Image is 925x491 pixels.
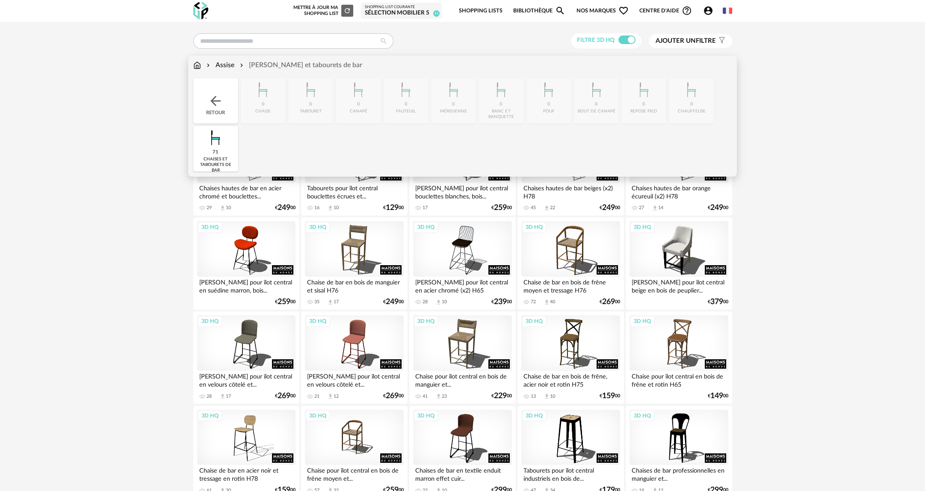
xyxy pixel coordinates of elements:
[334,299,339,305] div: 17
[656,38,696,44] span: Ajouter un
[658,205,663,211] div: 14
[414,410,438,421] div: 3D HQ
[275,393,296,399] div: € 00
[305,371,403,388] div: [PERSON_NAME] pour îlot central en velours côtelé et...
[703,6,717,16] span: Account Circle icon
[275,205,296,211] div: € 00
[708,299,728,305] div: € 00
[629,465,728,482] div: Chaises de bar professionnelles en manguier et...
[602,393,615,399] span: 159
[198,410,222,421] div: 3D HQ
[522,222,547,233] div: 3D HQ
[491,299,512,305] div: € 00
[517,217,624,310] a: 3D HQ Chaise de bar en bois de frêne moyen et tressage H76 72 Download icon 40 €26900
[305,316,330,327] div: 3D HQ
[219,393,226,399] span: Download icon
[413,465,511,482] div: Chaises de bar en textile enduit marron effet cuir...
[314,299,319,305] div: 35
[626,311,732,404] a: 3D HQ Chaise pour îlot central en bois de frêne et rotin H65 €14900
[521,465,620,482] div: Tabourets pour îlot central industriels en bois de...
[555,6,565,16] span: Magnify icon
[207,205,212,211] div: 29
[531,299,536,305] div: 72
[198,316,222,327] div: 3D HQ
[423,393,428,399] div: 41
[193,311,299,404] a: 3D HQ [PERSON_NAME] pour îlot central en velours côtelé et... 28 Download icon 17 €26900
[521,371,620,388] div: Chaise de bar en bois de frêne, acier noir et rotin H75
[205,60,234,70] div: Assise
[327,393,334,399] span: Download icon
[278,299,290,305] span: 259
[413,183,511,200] div: [PERSON_NAME] pour îlot central bouclettes blanches, bois...
[442,393,447,399] div: 23
[334,393,339,399] div: 12
[459,1,502,21] a: Shopping Lists
[550,205,555,211] div: 22
[226,393,231,399] div: 17
[521,183,620,200] div: Chaises hautes de bar beiges (x2) H78
[365,9,438,17] div: Sélection mobilier 5
[314,205,319,211] div: 16
[365,5,438,17] a: Shopping List courante Sélection mobilier 5 51
[626,217,732,310] a: 3D HQ [PERSON_NAME] pour îlot central beige en bois de peuplier... €37900
[196,157,236,173] div: chaises et tabourets de bar
[682,6,692,16] span: Help Circle Outline icon
[723,6,732,15] img: fr
[409,217,515,310] a: 3D HQ [PERSON_NAME] pour îlot central en acier chromé (x2) H65 28 Download icon 10 €23900
[522,316,547,327] div: 3D HQ
[531,393,536,399] div: 13
[544,299,550,305] span: Download icon
[629,371,728,388] div: Chaise pour îlot central en bois de frêne et rotin H65
[602,205,615,211] span: 249
[213,149,219,156] div: 71
[383,393,404,399] div: € 00
[386,299,399,305] span: 249
[413,277,511,294] div: [PERSON_NAME] pour îlot central en acier chromé (x2) H65
[343,8,351,13] span: Refresh icon
[618,6,629,16] span: Heart Outline icon
[433,10,440,17] span: 51
[327,299,334,305] span: Download icon
[656,37,716,45] span: filtre
[365,5,438,10] div: Shopping List courante
[197,277,296,294] div: [PERSON_NAME] pour îlot central en suédine marron, bois...
[544,393,550,399] span: Download icon
[275,299,296,305] div: € 00
[494,299,507,305] span: 239
[629,183,728,200] div: Chaises hautes de bar orange écureuil (x2) H78
[305,410,330,421] div: 3D HQ
[602,299,615,305] span: 269
[305,222,330,233] div: 3D HQ
[630,316,655,327] div: 3D HQ
[327,205,334,211] span: Download icon
[630,410,655,421] div: 3D HQ
[491,205,512,211] div: € 00
[531,205,536,211] div: 45
[710,299,723,305] span: 379
[292,5,353,17] div: Mettre à jour ma Shopping List
[513,1,565,21] a: BibliothèqueMagnify icon
[522,410,547,421] div: 3D HQ
[708,205,728,211] div: € 00
[414,222,438,233] div: 3D HQ
[600,393,620,399] div: € 00
[198,222,222,233] div: 3D HQ
[305,183,403,200] div: Tabourets pour îlot central bouclettes écrues et...
[521,277,620,294] div: Chaise de bar en bois de frêne moyen et tressage H76
[649,34,732,48] button: Ajouter unfiltre Filter icon
[301,311,407,404] a: 3D HQ [PERSON_NAME] pour îlot central en velours côtelé et... 21 Download icon 12 €26900
[208,93,223,109] img: svg+xml;base64,PHN2ZyB3aWR0aD0iMjQiIGhlaWdodD0iMjQiIHZpZXdCb3g9IjAgMCAyNCAyNCIgZmlsbD0ibm9uZSIgeG...
[205,60,212,70] img: svg+xml;base64,PHN2ZyB3aWR0aD0iMTYiIGhlaWdodD0iMTYiIHZpZXdCb3g9IjAgMCAxNiAxNiIgZmlsbD0ibm9uZSIgeG...
[494,393,507,399] span: 229
[226,205,231,211] div: 10
[423,205,428,211] div: 17
[600,205,620,211] div: € 00
[278,205,290,211] span: 249
[219,205,226,211] span: Download icon
[386,393,399,399] span: 269
[716,37,726,45] span: Filter icon
[577,37,615,43] span: Filtre 3D HQ
[305,465,403,482] div: Chaise pour îlot central en bois de frêne moyen et...
[550,299,555,305] div: 40
[710,205,723,211] span: 249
